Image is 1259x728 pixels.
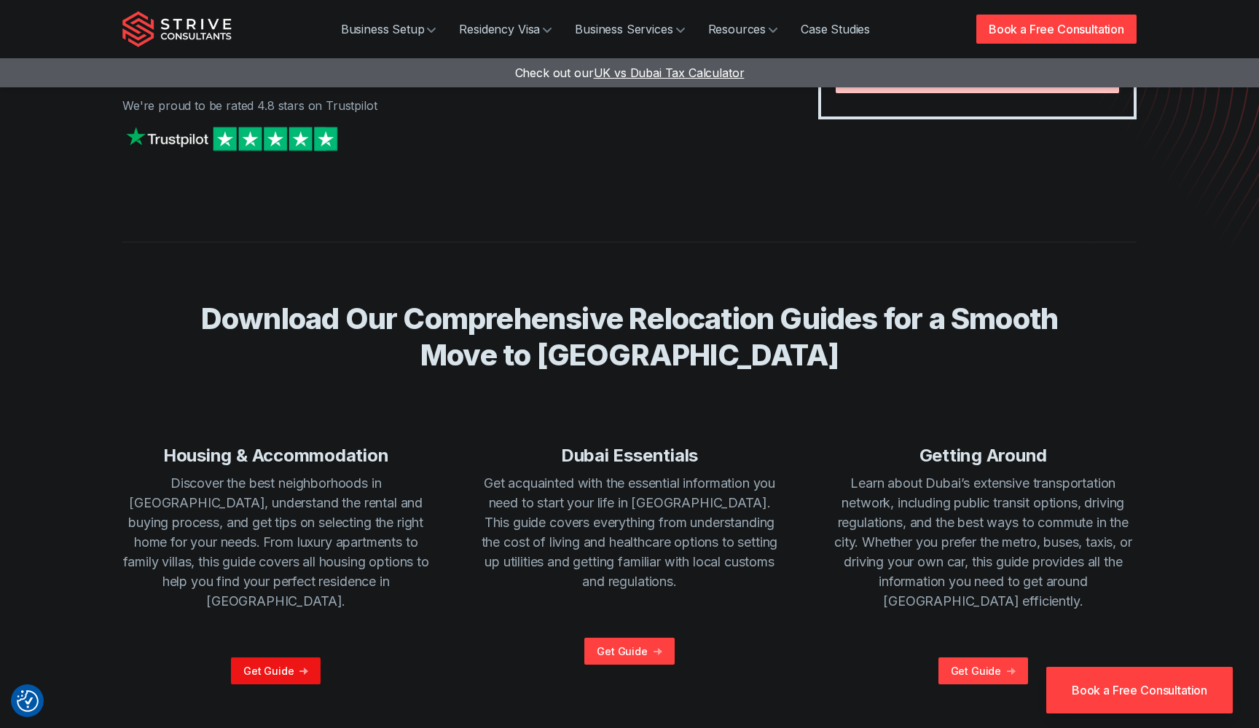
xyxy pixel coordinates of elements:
[1046,667,1233,713] a: Book a Free Consultation
[163,443,388,467] h3: Housing & Accommodation
[976,15,1137,44] a: Book a Free Consultation
[594,66,745,80] span: UK vs Dubai Tax Calculator
[122,123,341,154] img: Strive on Trustpilot
[329,15,448,44] a: Business Setup
[163,301,1096,373] h2: Download Our Comprehensive Relocation Guides for a Smooth Move to [GEOGRAPHIC_DATA]
[563,15,696,44] a: Business Services
[919,443,1048,467] h3: Getting Around
[561,443,698,467] h3: Dubai Essentials
[697,15,790,44] a: Resources
[122,11,232,47] img: Strive Consultants
[515,66,745,80] a: Check out ourUK vs Dubai Tax Calculator
[231,657,321,684] a: Get Guide
[584,638,675,665] a: Get Guide
[938,657,1029,684] a: Get Guide
[122,473,429,611] p: Discover the best neighborhoods in [GEOGRAPHIC_DATA], understand the rental and buying process, a...
[951,664,1002,678] span: Get Guide
[243,664,294,678] span: Get Guide
[122,97,760,114] p: We're proud to be rated 4.8 stars on Trustpilot
[476,473,783,591] p: Get acquainted with the essential information you need to start your life in [GEOGRAPHIC_DATA]. T...
[789,15,882,44] a: Case Studies
[17,690,39,712] button: Consent Preferences
[447,15,563,44] a: Residency Visa
[830,473,1137,611] p: Learn about Dubai’s extensive transportation network, including public transit options, driving r...
[597,644,648,658] span: Get Guide
[17,690,39,712] img: Revisit consent button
